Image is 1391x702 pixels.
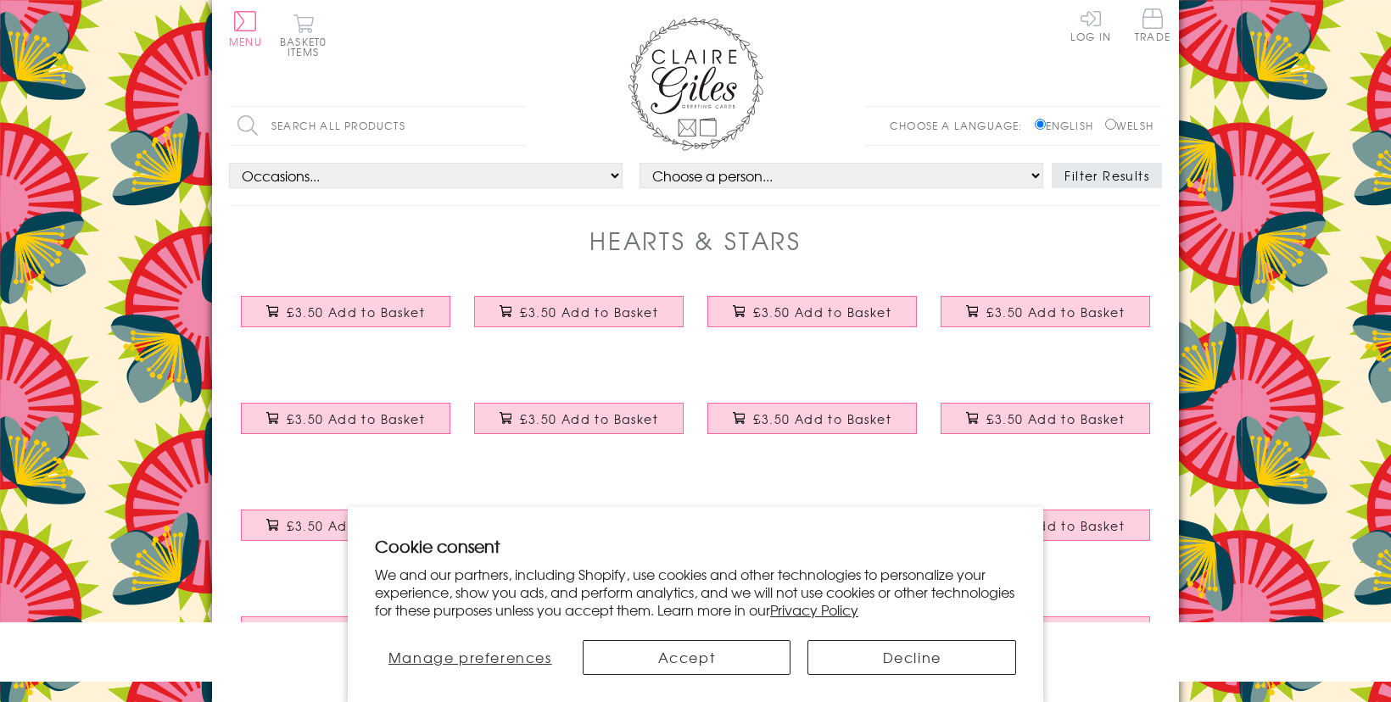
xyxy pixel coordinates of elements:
[520,410,658,427] span: £3.50 Add to Basket
[375,534,1016,558] h2: Cookie consent
[807,640,1016,675] button: Decline
[707,403,918,434] button: £3.50 Add to Basket
[1105,118,1154,133] label: Welsh
[929,497,1162,570] a: Birthday Card, Heart, great granddaughter, fabric butterfly Embellished £3.50 Add to Basket
[375,640,566,675] button: Manage preferences
[583,640,791,675] button: Accept
[941,403,1151,434] button: £3.50 Add to Basket
[229,107,526,145] input: Search all products
[1035,119,1046,130] input: English
[287,517,425,534] span: £3.50 Add to Basket
[388,647,552,667] span: Manage preferences
[986,517,1125,534] span: £3.50 Add to Basket
[1070,8,1111,42] a: Log In
[770,599,858,620] a: Privacy Policy
[520,304,658,320] span: £3.50 Add to Basket
[229,497,462,570] a: Birthday Card, Pink Hearts, daughter-in-law, Embellished with a padded star £3.50 Add to Basket
[509,107,526,145] input: Search
[241,403,451,434] button: £3.50 Add to Basket
[288,34,327,59] span: 0 items
[1105,119,1116,130] input: Welsh
[941,616,1151,648] button: £3.50 Add to Basket
[462,390,695,463] a: Birthday Card, Hearts, happy birthday Nan, embellished with a fabric butterfly £3.50 Add to Basket
[287,410,425,427] span: £3.50 Add to Basket
[589,223,802,258] h1: Hearts & Stars
[753,304,891,320] span: £3.50 Add to Basket
[986,304,1125,320] span: £3.50 Add to Basket
[890,118,1031,133] p: Choose a language:
[241,616,451,648] button: £3.50 Add to Basket
[1035,118,1102,133] label: English
[941,510,1151,541] button: £3.50 Add to Basket
[929,283,1162,356] a: Birthday Card, Blue Stars, Super Star, Embellished with a padded star £3.50 Add to Basket
[241,510,451,541] button: £3.50 Add to Basket
[941,296,1151,327] button: £3.50 Add to Basket
[375,565,1016,618] p: We and our partners, including Shopify, use cookies and other technologies to personalize your ex...
[462,283,695,356] a: Birthday Card, Blue Stars, Happy Birthday, Embellished with a shiny padded star £3.50 Add to Basket
[474,403,684,434] button: £3.50 Add to Basket
[287,304,425,320] span: £3.50 Add to Basket
[241,296,451,327] button: £3.50 Add to Basket
[628,17,763,151] img: Claire Giles Greetings Cards
[1135,8,1170,42] span: Trade
[695,497,929,570] a: Birthday Card, Blue Star, Grandson, Embellished with a padded star £3.50 Add to Basket
[229,11,262,47] button: Menu
[929,604,1162,677] a: Baby Card, Welcome to the world little sister, Embellished with a padded star £3.50 Add to Basket
[1135,8,1170,45] a: Trade
[1052,163,1162,188] button: Filter Results
[474,296,684,327] button: £3.50 Add to Basket
[229,390,462,463] a: Birthday Card, Pink Stars, birthday girl, Embellished with a padded star £3.50 Add to Basket
[229,34,262,49] span: Menu
[229,283,462,356] a: General Card Card, Blue Stars, Embellished with a shiny padded star £3.50 Add to Basket
[986,410,1125,427] span: £3.50 Add to Basket
[695,390,929,463] a: Birthday Card, Love Heart, To My Grlfriend, fabric butterfly Embellished £3.50 Add to Basket
[280,14,327,57] button: Basket0 items
[707,296,918,327] button: £3.50 Add to Basket
[462,497,695,570] a: Birthday Card, Heart, great grandmother, fabric butterfly Embellished £3.50 Add to Basket
[229,604,462,677] a: Birthday Card, Step Mum, Pink Stars, Embellished with a padded star £3.50 Add to Basket
[695,283,929,356] a: Birthday Card, Blue Stars, Happy Birthday, Embellished with a shiny padded star £3.50 Add to Basket
[753,410,891,427] span: £3.50 Add to Basket
[929,390,1162,463] a: Birthday Card, Heart, to a great Sister, fabric butterfly Embellished £3.50 Add to Basket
